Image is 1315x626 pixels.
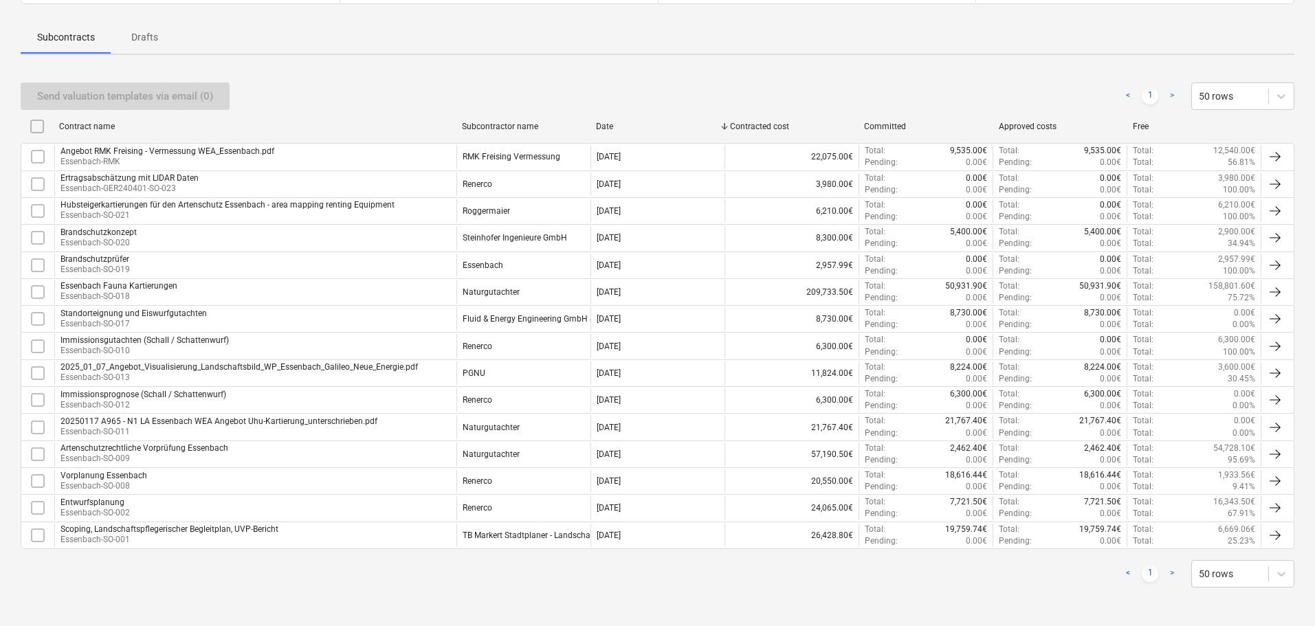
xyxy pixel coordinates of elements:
[945,280,987,292] p: 50,931.90€
[999,292,1032,304] p: Pending :
[60,183,199,194] p: Essenbach-GER240401-SO-023
[1133,238,1153,249] p: Total :
[999,184,1032,196] p: Pending :
[1100,454,1121,466] p: 0.00€
[1142,88,1158,104] a: Page 1 is your current page
[999,238,1032,249] p: Pending :
[1223,265,1255,277] p: 100.00%
[999,508,1032,519] p: Pending :
[966,373,987,385] p: 0.00€
[999,454,1032,466] p: Pending :
[966,319,987,331] p: 0.00€
[865,211,898,223] p: Pending :
[966,157,987,168] p: 0.00€
[1133,184,1153,196] p: Total :
[725,524,859,547] div: 26,428.80€
[597,152,621,161] div: [DATE]
[1079,524,1121,535] p: 19,759.74€
[1100,265,1121,277] p: 0.00€
[1233,319,1255,331] p: 0.00%
[1133,319,1153,331] p: Total :
[463,395,492,405] div: Renerco
[950,307,987,319] p: 8,730.00€
[950,443,987,454] p: 2,462.40€
[1133,535,1153,547] p: Total :
[966,508,987,519] p: 0.00€
[463,233,567,243] div: Steinhofer Ingenieure GmbH
[1164,88,1180,104] a: Next page
[865,496,885,508] p: Total :
[1223,184,1255,196] p: 100.00%
[1100,334,1121,346] p: 0.00€
[60,416,377,426] div: 20250117 A965 - N1 LA Essenbach WEA Angebot Uhu-Kartierung_unterschrieben.pdf
[966,211,987,223] p: 0.00€
[999,254,1019,265] p: Total :
[1084,226,1121,238] p: 5,400.00€
[1218,172,1255,184] p: 3,980.00€
[865,361,885,373] p: Total :
[865,145,885,157] p: Total :
[1228,454,1255,466] p: 95.69%
[945,469,987,481] p: 18,616.44€
[864,122,987,131] div: Committed
[597,233,621,243] div: [DATE]
[725,307,859,331] div: 8,730.00€
[999,427,1032,439] p: Pending :
[999,524,1019,535] p: Total :
[597,395,621,405] div: [DATE]
[1100,199,1121,211] p: 0.00€
[999,346,1032,358] p: Pending :
[966,292,987,304] p: 0.00€
[1133,307,1153,319] p: Total :
[999,496,1019,508] p: Total :
[1234,415,1255,427] p: 0.00€
[60,237,137,249] p: Essenbach-SO-020
[1246,560,1315,626] iframe: Chat Widget
[1133,400,1153,412] p: Total :
[1133,361,1153,373] p: Total :
[1133,469,1153,481] p: Total :
[1133,481,1153,493] p: Total :
[999,145,1019,157] p: Total :
[1223,346,1255,358] p: 100.00%
[966,535,987,547] p: 0.00€
[60,173,199,183] div: Ertragsabschätzung mit LIDAR Daten
[730,122,853,131] div: Contracted cost
[725,145,859,168] div: 22,075.00€
[596,122,719,131] div: Date
[60,318,207,330] p: Essenbach-SO-017
[463,449,520,459] div: Naturgutachter
[950,496,987,508] p: 7,721.50€
[966,184,987,196] p: 0.00€
[1213,496,1255,508] p: 16,343.50€
[1100,238,1121,249] p: 0.00€
[597,260,621,270] div: [DATE]
[966,427,987,439] p: 0.00€
[999,469,1019,481] p: Total :
[966,265,987,277] p: 0.00€
[725,334,859,357] div: 6,300.00€
[1100,157,1121,168] p: 0.00€
[999,334,1019,346] p: Total :
[999,199,1019,211] p: Total :
[865,292,898,304] p: Pending :
[966,334,987,346] p: 0.00€
[1133,280,1153,292] p: Total :
[1142,566,1158,582] a: Page 1 is your current page
[999,361,1019,373] p: Total :
[1218,199,1255,211] p: 6,210.00€
[1218,361,1255,373] p: 3,600.00€
[60,156,274,168] p: Essenbach-RMK
[60,498,130,507] div: Entwurfsplanung
[1133,226,1153,238] p: Total :
[1233,481,1255,493] p: 9.41%
[463,206,510,216] div: Roggermaier
[1100,427,1121,439] p: 0.00€
[1218,469,1255,481] p: 1,933.56€
[60,210,395,221] p: Essenbach-SO-021
[597,503,621,513] div: [DATE]
[865,469,885,481] p: Total :
[128,30,161,45] p: Drafts
[1218,334,1255,346] p: 6,300.00€
[725,226,859,249] div: 8,300.00€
